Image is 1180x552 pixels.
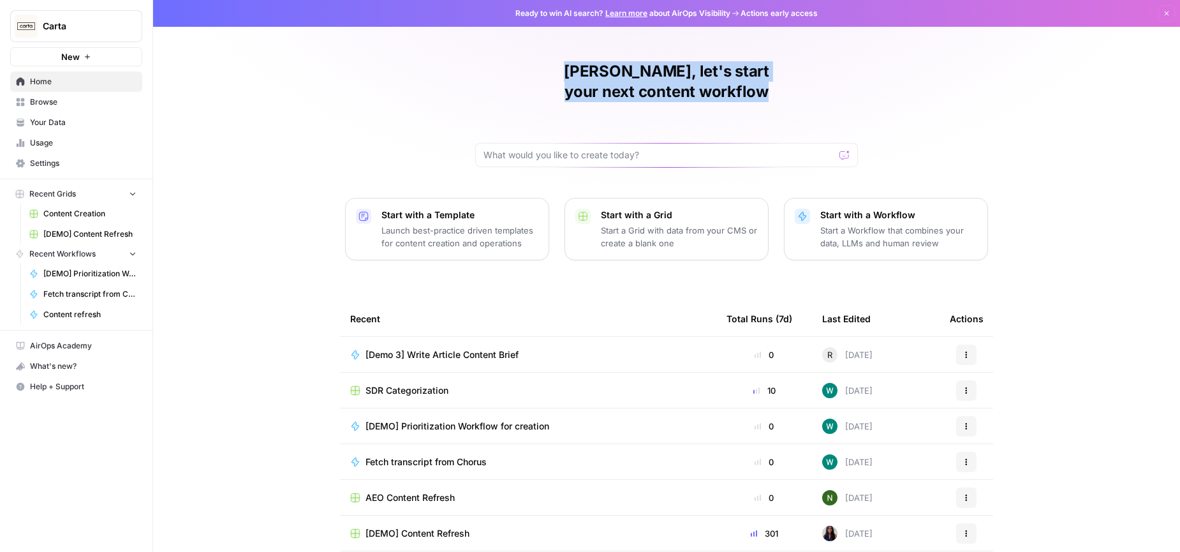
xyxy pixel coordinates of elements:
h1: [PERSON_NAME], let's start your next content workflow [475,61,858,102]
div: [DATE] [822,347,873,362]
a: [DEMO] Content Refresh [24,224,142,244]
button: New [10,47,142,66]
span: Recent Grids [29,188,76,200]
span: Ready to win AI search? about AirOps Visibility [515,8,730,19]
button: Start with a TemplateLaunch best-practice driven templates for content creation and operations [345,198,549,260]
div: Recent [350,301,706,336]
div: What's new? [11,357,142,376]
span: Fetch transcript from Chorus [43,288,136,300]
span: [DEMO] Content Refresh [43,228,136,240]
span: AEO Content Refresh [365,491,455,504]
a: Home [10,71,142,92]
a: AEO Content Refresh [350,491,706,504]
span: SDR Categorization [365,384,448,397]
p: Start with a Workflow [820,209,977,221]
span: Your Data [30,117,136,128]
div: 0 [726,420,802,433]
img: vaiar9hhcrg879pubqop5lsxqhgw [822,383,837,398]
span: Usage [30,137,136,149]
div: Last Edited [822,301,871,336]
a: Browse [10,92,142,112]
a: Usage [10,133,142,153]
span: Fetch transcript from Chorus [365,456,487,468]
button: Recent Grids [10,184,142,204]
a: [DEMO] Prioritization Workflow for creation [24,264,142,284]
button: Start with a GridStart a Grid with data from your CMS or create a blank one [564,198,769,260]
a: Settings [10,153,142,174]
a: Fetch transcript from Chorus [24,284,142,304]
a: [DEMO] Prioritization Workflow for creation [350,420,706,433]
img: vaiar9hhcrg879pubqop5lsxqhgw [822,454,837,470]
a: [DEMO] Content Refresh [350,527,706,540]
img: vaiar9hhcrg879pubqop5lsxqhgw [822,419,837,434]
span: [DEMO] Content Refresh [365,527,469,540]
span: Home [30,76,136,87]
span: [DEMO] Prioritization Workflow for creation [365,420,549,433]
p: Start a Grid with data from your CMS or create a blank one [601,224,758,250]
p: Start with a Grid [601,209,758,221]
div: [DATE] [822,383,873,398]
span: New [61,50,80,63]
span: Content Creation [43,208,136,220]
span: Carta [43,20,120,33]
a: Fetch transcript from Chorus [350,456,706,468]
a: AirOps Academy [10,336,142,356]
img: g4o9tbhziz0738ibrok3k9f5ina6 [822,490,837,505]
div: [DATE] [822,490,873,505]
button: Workspace: Carta [10,10,142,42]
span: Help + Support [30,381,136,392]
div: 301 [726,527,802,540]
img: rox323kbkgutb4wcij4krxobkpon [822,526,837,541]
div: 0 [726,348,802,361]
a: SDR Categorization [350,384,706,397]
a: Learn more [605,8,647,18]
span: Content refresh [43,309,136,320]
span: R [827,348,832,361]
input: What would you like to create today? [483,149,834,161]
p: Launch best-practice driven templates for content creation and operations [381,224,538,250]
span: [DEMO] Prioritization Workflow for creation [43,268,136,280]
button: Start with a WorkflowStart a Workflow that combines your data, LLMs and human review [784,198,988,260]
div: [DATE] [822,419,873,434]
p: Start a Workflow that combines your data, LLMs and human review [820,224,977,250]
div: Actions [950,301,984,336]
button: Help + Support [10,377,142,397]
div: 10 [726,384,802,397]
span: Browse [30,96,136,108]
span: AirOps Academy [30,340,136,352]
div: [DATE] [822,526,873,541]
div: 0 [726,491,802,504]
img: Carta Logo [15,15,38,38]
a: Content Creation [24,204,142,224]
span: Settings [30,158,136,169]
div: 0 [726,456,802,468]
a: Your Data [10,112,142,133]
span: Actions early access [741,8,818,19]
span: [Demo 3] Write Article Content Brief [365,348,519,361]
a: Content refresh [24,304,142,325]
p: Start with a Template [381,209,538,221]
button: Recent Workflows [10,244,142,264]
span: Recent Workflows [29,248,96,260]
a: [Demo 3] Write Article Content Brief [350,348,706,361]
div: Total Runs (7d) [726,301,792,336]
button: What's new? [10,356,142,377]
div: [DATE] [822,454,873,470]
